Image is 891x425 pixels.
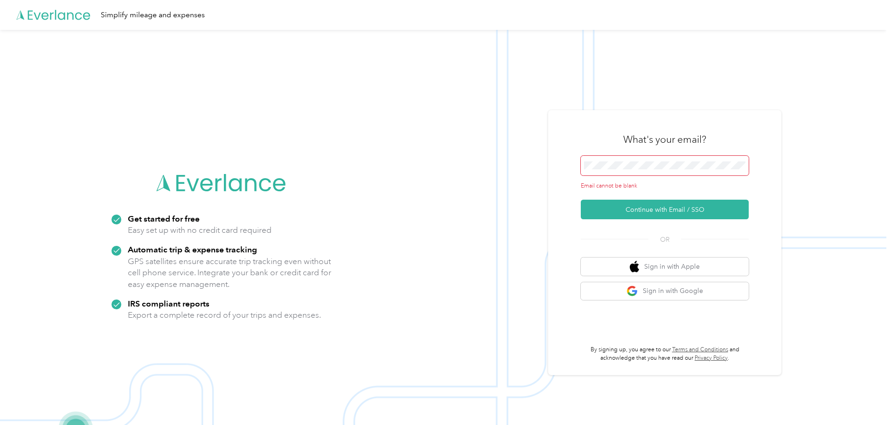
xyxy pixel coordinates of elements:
[128,214,200,223] strong: Get started for free
[623,133,706,146] h3: What's your email?
[581,282,749,300] button: google logoSign in with Google
[101,9,205,21] div: Simplify mileage and expenses
[626,286,638,297] img: google logo
[581,200,749,219] button: Continue with Email / SSO
[581,182,749,190] div: Email cannot be blank
[128,256,332,290] p: GPS satellites ensure accurate trip tracking even without cell phone service. Integrate your bank...
[128,244,257,254] strong: Automatic trip & expense tracking
[648,235,681,244] span: OR
[630,261,639,272] img: apple logo
[581,346,749,362] p: By signing up, you agree to our and acknowledge that you have read our .
[128,299,209,308] strong: IRS compliant reports
[128,224,271,236] p: Easy set up with no credit card required
[672,346,728,353] a: Terms and Conditions
[695,355,728,362] a: Privacy Policy
[128,309,321,321] p: Export a complete record of your trips and expenses.
[581,258,749,276] button: apple logoSign in with Apple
